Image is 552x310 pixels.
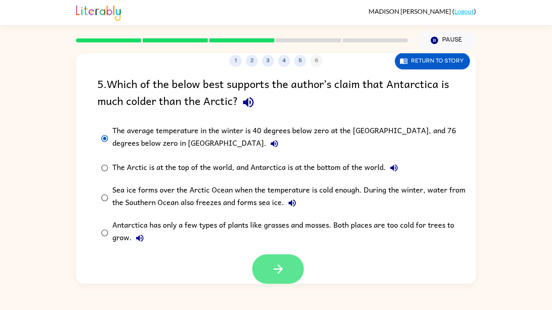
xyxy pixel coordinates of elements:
span: MADISON [PERSON_NAME] [369,7,452,15]
div: The Arctic is at the top of the world, and Antarctica is at the bottom of the world. [112,160,402,176]
a: Logout [454,7,474,15]
img: Literably [76,3,121,21]
button: The average temperature in the winter is 40 degrees below zero at the [GEOGRAPHIC_DATA], and 76 d... [266,136,282,152]
button: 1 [230,55,242,67]
button: Antarctica has only a few types of plants like grasses and mosses. Both places are too cold for t... [132,230,148,246]
button: 2 [246,55,258,67]
div: Antarctica has only a few types of plants like grasses and mosses. Both places are too cold for t... [112,219,466,246]
div: ( ) [369,7,476,15]
button: Return to story [395,53,470,69]
div: Sea ice forms over the Arctic Ocean when the temperature is cold enough. During the winter, water... [112,184,466,211]
button: 4 [278,55,290,67]
button: 3 [262,55,274,67]
button: Pause [417,31,476,50]
div: The average temperature in the winter is 40 degrees below zero at the [GEOGRAPHIC_DATA], and 76 d... [112,125,466,152]
button: Sea ice forms over the Arctic Ocean when the temperature is cold enough. During the winter, water... [284,195,300,211]
button: 5 [294,55,306,67]
div: 5 . Which of the below best supports the author’s claim that Antarctica is much colder than the A... [97,75,455,113]
button: The Arctic is at the top of the world, and Antarctica is at the bottom of the world. [386,160,402,176]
